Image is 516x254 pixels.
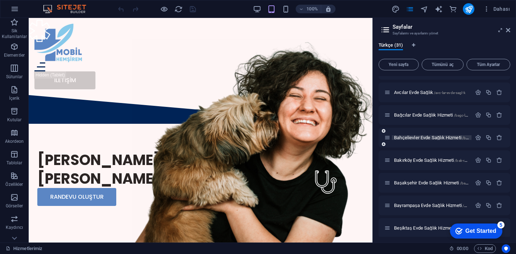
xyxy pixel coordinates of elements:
[405,5,414,13] button: pages
[466,59,510,70] button: Tüm Ayarlar
[477,244,493,253] span: Kod
[475,157,481,163] div: Ayarlar
[462,246,463,251] span: :
[422,59,464,70] button: Tümünü aç
[480,3,513,15] button: Dahası
[394,157,505,163] span: Bakırköy Evde Sağlık Hizmeti
[174,5,183,13] button: reload
[392,158,472,163] div: Bakırköy Evde Sağlık Hizmeti/bak-rkoey-evde-sagl-k-hizmeti
[9,95,19,101] p: İçerik
[394,180,511,185] span: Başakşehir Evde Sağlık Hizmeti
[306,5,318,13] h6: 100%
[6,4,58,19] div: Get Started 5 items remaining, 0% complete
[475,135,481,141] div: Ayarlar
[53,1,60,9] div: 5
[392,135,472,140] div: Bahçelievler Evde Sağlık Hizmeti/bahcelievler-evde-sagl-k-hizmeti
[394,135,515,140] span: Bahçelievler Evde Sağlık Hizmeti
[174,5,183,13] i: Sayfayı yeniden yükleyin
[6,74,23,80] p: Sütunlar
[449,5,457,13] i: Ticaret
[485,135,492,141] div: Çoğalt
[420,5,428,13] button: navigator
[434,5,443,13] button: text_generator
[392,226,472,230] div: Beşiktaş Evde Sağlık Hizmeti/besiktas-evde-sagl-k-hizmeti
[391,5,400,13] button: design
[496,157,502,163] div: Sil
[425,62,461,67] span: Tümünü aç
[496,135,502,141] div: Sil
[475,89,481,95] div: Ayarlar
[462,136,515,140] span: /bahcelievler-evde-sagl-k-hizmeti
[406,5,414,13] i: Sayfalar (Ctrl+Alt+S)
[5,138,24,144] p: Akordeon
[485,180,492,186] div: Çoğalt
[475,112,481,118] div: Ayarlar
[6,160,23,166] p: Tablolar
[5,182,23,187] p: Özellikler
[296,5,321,13] button: 100%
[449,244,468,253] h6: Oturum süresi
[502,244,510,253] button: Usercentrics
[379,59,419,70] button: Yeni sayfa
[392,90,472,95] div: Avcılar Evde Sağlık/avc-lar-evde-sagl-k
[457,244,468,253] span: 00 00
[160,5,168,13] button: Ön izleme modundan çıkıp düzenlemeye devam etmek için buraya tıklayın
[6,244,42,253] a: Seçimi iptal etmek için tıkla. Sayfaları açmak için çift tıkla
[485,89,492,95] div: Çoğalt
[6,203,23,209] p: Görseller
[496,89,502,95] div: Sil
[434,91,465,95] span: /avc-lar-evde-sagl-k
[496,180,502,186] div: Sil
[379,41,403,51] span: Türkçe (31)
[7,117,22,123] p: Kutular
[391,5,400,13] i: Tasarım (Ctrl+Alt+Y)
[382,62,416,67] span: Yeni sayfa
[392,203,472,208] div: Bayrampaşa Evde Sağlık Hizmeti/bayrampasa-evde-sagl-k-hizmeti
[394,112,501,118] span: Sayfayı açmak için tıkla
[41,5,95,13] img: Editor Logo
[474,244,496,253] button: Kod
[483,5,510,13] span: Dahası
[485,112,492,118] div: Çoğalt
[6,225,23,230] p: Kaydırıcı
[465,5,473,13] i: Yayınla
[455,159,505,163] span: /bak-rkoey-evde-sagl-k-hizmeti
[21,8,52,14] div: Get Started
[394,225,502,231] span: Sayfayı açmak için tıkla
[393,24,510,30] h2: Sayfalar
[485,157,492,163] div: Çoğalt
[449,5,457,13] button: commerce
[496,202,502,208] div: Sil
[4,52,25,58] p: Elementler
[394,90,465,95] span: Sayfayı açmak için tıkla
[463,3,474,15] button: publish
[485,202,492,208] div: Çoğalt
[460,181,511,185] span: /basaksehir-evde-sagl-k-hizmeti
[393,30,496,37] h3: Sayfalarını ve ayarlarını yönet
[496,112,502,118] div: Sil
[475,180,481,186] div: Ayarlar
[392,113,472,117] div: Bağcılar Evde Sağlık Hizmeti/bagc-lar-evde-sagl-k-hizmeti
[379,42,510,56] div: Dil Sekmeleri
[392,180,472,185] div: Başakşehir Evde Sağlık Hizmeti/basaksehir-evde-sagl-k-hizmeti
[470,62,507,67] span: Tüm Ayarlar
[475,202,481,208] div: Ayarlar
[454,113,501,117] span: /bagc-lar-evde-sagl-k-hizmeti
